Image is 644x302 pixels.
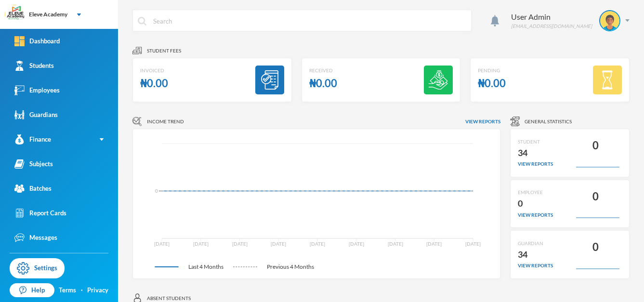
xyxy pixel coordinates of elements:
div: 34 [518,247,553,263]
div: ₦0.00 [140,74,168,93]
span: Absent students [147,295,191,302]
tspan: [DATE] [193,241,209,247]
a: Terms [59,286,76,295]
div: Employees [14,85,60,95]
div: Pending [478,67,506,74]
div: Batches [14,184,52,194]
input: Search [152,10,466,32]
img: logo [5,5,25,25]
a: Help [10,283,54,298]
div: view reports [518,262,553,269]
tspan: [DATE] [426,241,442,247]
div: EMPLOYEE [518,189,553,196]
img: search [138,17,146,26]
div: ₦0.00 [309,74,337,93]
span: Previous 4 Months [257,263,324,271]
a: Privacy [87,286,108,295]
div: 0 [518,196,553,211]
div: Eleve Academy [29,10,67,19]
a: Pending₦0.00 [470,58,630,102]
img: STUDENT [600,11,619,30]
span: View reports [465,118,500,125]
span: Last 4 Months [179,263,233,271]
div: 0 [592,238,599,257]
div: 34 [518,145,553,161]
div: Messages [14,233,57,243]
div: Subjects [14,159,53,169]
tspan: [DATE] [232,241,248,247]
tspan: [DATE] [465,241,481,247]
tspan: [DATE] [271,241,286,247]
span: General Statistics [525,118,572,125]
div: STUDENT [518,138,553,145]
div: 0 [592,187,599,206]
span: Income Trend [147,118,184,125]
tspan: [DATE] [388,241,403,247]
tspan: [DATE] [154,241,170,247]
div: view reports [518,160,553,168]
div: Guardians [14,110,58,120]
tspan: [DATE] [310,241,325,247]
a: Settings [10,258,65,278]
div: view reports [518,211,553,219]
tspan: [DATE] [349,241,364,247]
div: Invoiced [140,67,168,74]
div: Finance [14,134,51,144]
div: 0 [592,136,599,155]
div: [EMAIL_ADDRESS][DOMAIN_NAME] [511,23,592,30]
div: · [81,286,83,295]
a: Invoiced₦0.00 [132,58,292,102]
div: GUARDIAN [518,240,553,247]
div: ₦0.00 [478,74,506,93]
div: Report Cards [14,208,66,218]
tspan: 0 [155,188,158,194]
div: User Admin [511,11,592,23]
div: Received [309,67,337,74]
span: Student fees [147,47,181,54]
div: Students [14,61,54,71]
div: Dashboard [14,36,60,46]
